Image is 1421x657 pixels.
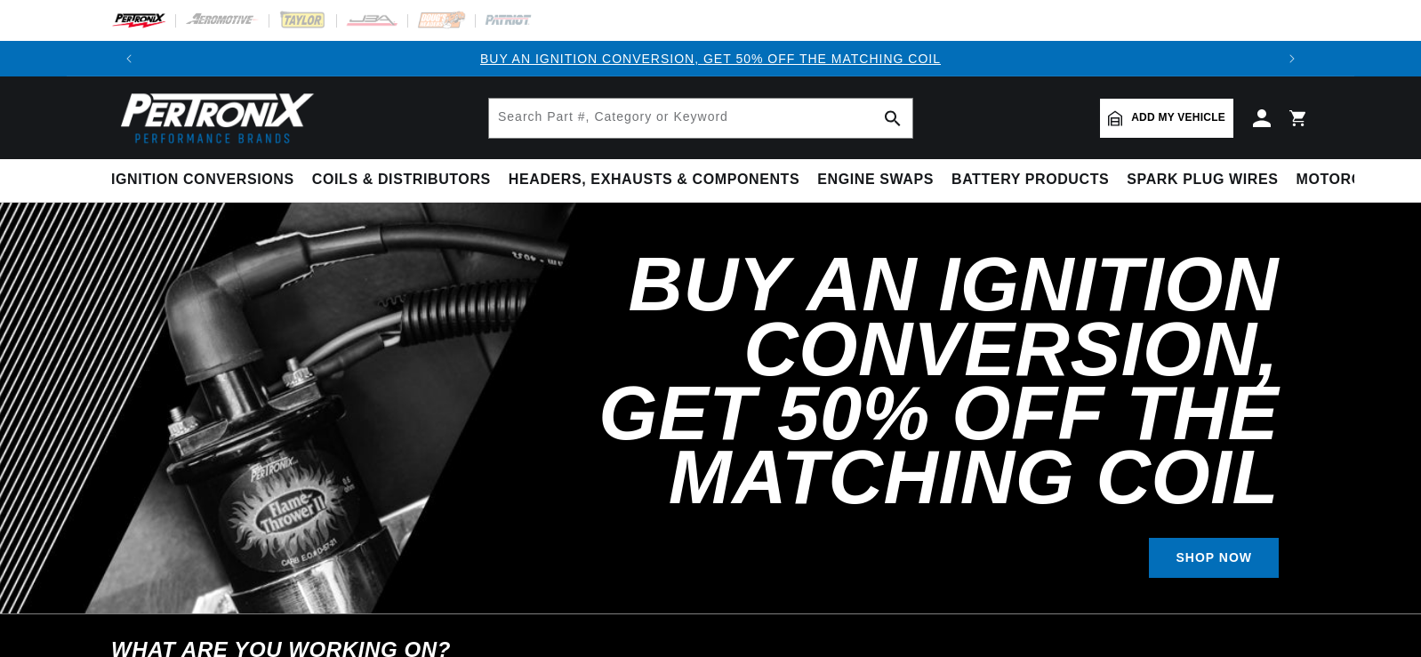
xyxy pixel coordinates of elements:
a: Add my vehicle [1100,99,1233,138]
div: Announcement [147,49,1274,68]
span: Coils & Distributors [312,171,491,189]
h2: Buy an Ignition Conversion, Get 50% off the Matching Coil [518,252,1279,509]
summary: Coils & Distributors [303,159,500,201]
summary: Engine Swaps [808,159,943,201]
div: 1 of 3 [147,49,1274,68]
input: Search Part #, Category or Keyword [489,99,912,138]
img: Pertronix [111,87,316,148]
a: SHOP NOW [1149,538,1279,578]
button: Translation missing: en.sections.announcements.previous_announcement [111,41,147,76]
summary: Headers, Exhausts & Components [500,159,808,201]
span: Battery Products [951,171,1109,189]
a: BUY AN IGNITION CONVERSION, GET 50% OFF THE MATCHING COIL [480,52,941,66]
span: Ignition Conversions [111,171,294,189]
span: Motorcycle [1297,171,1402,189]
span: Spark Plug Wires [1127,171,1278,189]
button: Translation missing: en.sections.announcements.next_announcement [1274,41,1310,76]
span: Add my vehicle [1131,109,1225,126]
span: Headers, Exhausts & Components [509,171,799,189]
span: Engine Swaps [817,171,934,189]
summary: Battery Products [943,159,1118,201]
button: search button [873,99,912,138]
slideshow-component: Translation missing: en.sections.announcements.announcement_bar [67,41,1354,76]
summary: Spark Plug Wires [1118,159,1287,201]
summary: Motorcycle [1288,159,1411,201]
summary: Ignition Conversions [111,159,303,201]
